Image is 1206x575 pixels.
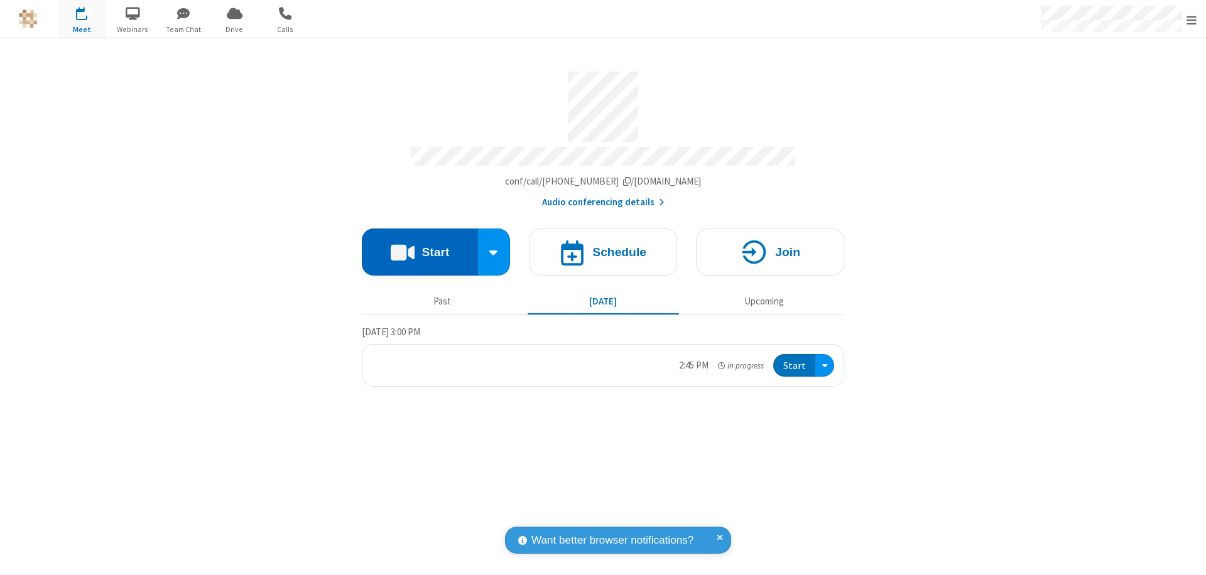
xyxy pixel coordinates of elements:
[542,195,665,210] button: Audio conferencing details
[362,228,478,276] button: Start
[531,532,693,549] span: Want better browser notifications?
[775,246,800,258] h4: Join
[362,325,844,387] section: Today's Meetings
[362,62,844,210] section: Account details
[58,24,106,35] span: Meet
[1175,542,1197,566] iframe: Chat
[109,24,156,35] span: Webinars
[815,354,834,377] div: Open menu
[160,24,207,35] span: Team Chat
[19,9,38,28] img: QA Selenium DO NOT DELETE OR CHANGE
[592,246,646,258] h4: Schedule
[85,7,93,16] div: 1
[367,289,518,313] button: Past
[688,289,840,313] button: Upcoming
[421,246,449,258] h4: Start
[262,24,309,35] span: Calls
[696,228,844,276] button: Join
[505,175,702,189] button: Copy my meeting room linkCopy my meeting room link
[773,354,815,377] button: Start
[528,289,679,313] button: [DATE]
[529,228,677,276] button: Schedule
[679,358,709,373] div: 2:45 PM
[362,326,420,338] span: [DATE] 3:00 PM
[718,360,764,372] em: in progress
[211,24,258,35] span: Drive
[505,175,702,187] span: Copy my meeting room link
[478,228,511,276] div: Start conference options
